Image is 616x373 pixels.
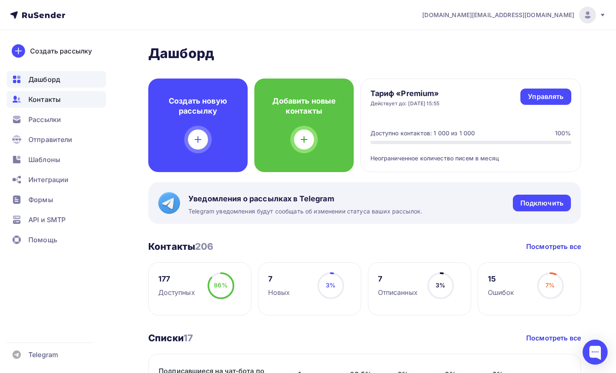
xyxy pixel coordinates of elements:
a: Посмотреть все [526,333,581,343]
span: Шаблоны [28,155,60,165]
div: Ошибок [488,287,515,297]
span: 206 [195,241,213,252]
span: Формы [28,195,53,205]
span: Интеграции [28,175,68,185]
div: Управлять [528,92,563,101]
span: 17 [183,332,193,343]
h4: Добавить новые контакты [268,96,340,116]
div: Неограниченное количество писем в месяц [370,144,571,162]
span: 7% [545,282,555,289]
div: 100% [555,129,571,137]
h3: Списки [148,332,193,344]
a: Посмотреть все [526,241,581,251]
div: Создать рассылку [30,46,92,56]
div: 177 [158,274,195,284]
span: Помощь [28,235,57,245]
span: Отправители [28,134,73,145]
a: Шаблоны [7,151,106,168]
div: 7 [268,274,290,284]
span: Дашборд [28,74,60,84]
span: 3% [436,282,445,289]
h4: Создать новую рассылку [162,96,234,116]
a: Формы [7,191,106,208]
a: Дашборд [7,71,106,88]
div: 15 [488,274,515,284]
span: API и SMTP [28,215,66,225]
span: Контакты [28,94,61,104]
div: Доступно контактов: 1 000 из 1 000 [370,129,475,137]
h2: Дашборд [148,45,581,62]
span: 3% [326,282,335,289]
h4: Тариф «Premium» [370,89,440,99]
a: Отправители [7,131,106,148]
span: Telegram уведомления будут сообщать об изменении статуса ваших рассылок. [188,207,422,216]
span: Telegram [28,350,58,360]
div: Подключить [520,198,563,208]
div: 7 [378,274,418,284]
a: [DOMAIN_NAME][EMAIL_ADDRESS][DOMAIN_NAME] [422,7,606,23]
h3: Контакты [148,241,214,252]
a: Контакты [7,91,106,108]
span: 86% [214,282,227,289]
a: Рассылки [7,111,106,128]
div: Действует до: [DATE] 15:55 [370,100,440,107]
span: Уведомления о рассылках в Telegram [188,194,422,204]
div: Отписанных [378,287,418,297]
div: Новых [268,287,290,297]
span: [DOMAIN_NAME][EMAIL_ADDRESS][DOMAIN_NAME] [422,11,574,19]
span: Рассылки [28,114,61,124]
div: Доступных [158,287,195,297]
